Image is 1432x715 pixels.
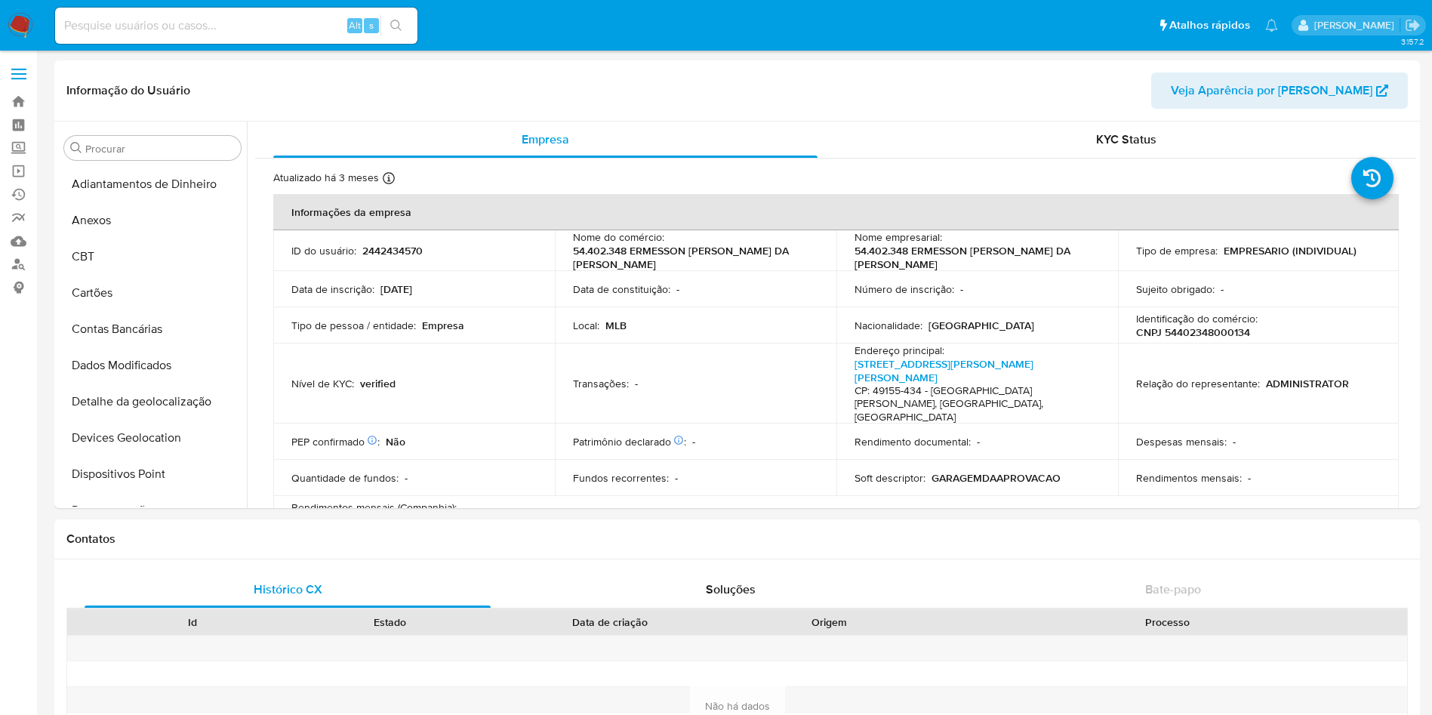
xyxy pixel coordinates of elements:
[66,532,1408,547] h1: Contatos
[58,384,247,420] button: Detalhe da geolocalização
[692,435,695,448] p: -
[573,471,669,485] p: Fundos recorrentes :
[254,581,322,598] span: Histórico CX
[500,615,720,630] div: Data de criação
[1248,471,1251,485] p: -
[960,282,963,296] p: -
[573,230,664,244] p: Nome do comércio :
[422,319,464,332] p: Empresa
[58,311,247,347] button: Contas Bancárias
[1096,131,1156,148] span: KYC Status
[1136,312,1258,325] p: Identificação do comércio :
[1151,72,1408,109] button: Veja Aparência por [PERSON_NAME]
[855,356,1033,385] a: [STREET_ADDRESS][PERSON_NAME][PERSON_NAME]
[58,456,247,492] button: Dispositivos Point
[1233,435,1236,448] p: -
[405,471,408,485] p: -
[58,420,247,456] button: Devices Geolocation
[855,230,942,244] p: Nome empresarial :
[291,244,356,257] p: ID do usuário :
[939,615,1397,630] div: Processo
[291,319,416,332] p: Tipo de pessoa / entidade :
[855,319,922,332] p: Nacionalidade :
[291,377,354,390] p: Nível de KYC :
[1265,19,1278,32] a: Notificações
[932,471,1061,485] p: GARAGEMDAAPROVACAO
[675,471,678,485] p: -
[58,166,247,202] button: Adiantamentos de Dinheiro
[1171,72,1372,109] span: Veja Aparência por [PERSON_NAME]
[1224,244,1357,257] p: EMPRESARIO (INDIVIDUAL)
[273,194,1399,230] th: Informações da empresa
[291,435,380,448] p: PEP confirmado :
[291,501,457,514] p: Rendimentos mensais (Companhia) :
[380,282,412,296] p: [DATE]
[1136,244,1218,257] p: Tipo de empresa :
[605,319,627,332] p: MLB
[386,435,405,448] p: Não
[362,244,423,257] p: 2442434570
[855,435,971,448] p: Rendimento documental :
[573,319,599,332] p: Local :
[635,377,638,390] p: -
[522,131,569,148] span: Empresa
[66,83,190,98] h1: Informação do Usuário
[1136,471,1242,485] p: Rendimentos mensais :
[855,471,925,485] p: Soft descriptor :
[1136,282,1215,296] p: Sujeito obrigado :
[291,282,374,296] p: Data de inscrição :
[349,18,361,32] span: Alt
[676,282,679,296] p: -
[1136,435,1227,448] p: Despesas mensais :
[55,16,417,35] input: Pesquise usuários ou casos...
[855,344,944,357] p: Endereço principal :
[360,377,396,390] p: verified
[302,615,479,630] div: Estado
[369,18,374,32] span: s
[1136,377,1260,390] p: Relação do representante :
[573,244,812,271] p: 54.402.348 ERMESSON [PERSON_NAME] DA [PERSON_NAME]
[977,435,980,448] p: -
[1314,18,1400,32] p: magno.ferreira@mercadopago.com.br
[1169,17,1250,33] span: Atalhos rápidos
[85,142,235,156] input: Procurar
[273,171,379,185] p: Atualizado há 3 meses
[104,615,281,630] div: Id
[70,142,82,154] button: Procurar
[706,581,756,598] span: Soluções
[1266,377,1349,390] p: ADMINISTRATOR
[58,347,247,384] button: Dados Modificados
[855,244,1094,271] p: 54.402.348 ERMESSON [PERSON_NAME] DA [PERSON_NAME]
[58,239,247,275] button: CBT
[573,282,670,296] p: Data de constituição :
[928,319,1034,332] p: [GEOGRAPHIC_DATA]
[380,15,411,36] button: search-icon
[58,202,247,239] button: Anexos
[573,377,629,390] p: Transações :
[855,384,1094,424] h4: CP: 49155-434 - [GEOGRAPHIC_DATA][PERSON_NAME], [GEOGRAPHIC_DATA], [GEOGRAPHIC_DATA]
[573,435,686,448] p: Patrimônio declarado :
[1145,581,1201,598] span: Bate-papo
[1405,17,1421,33] a: Sair
[58,492,247,529] button: Documentação
[855,282,954,296] p: Número de inscrição :
[1136,325,1250,339] p: CNPJ 54402348000134
[291,471,399,485] p: Quantidade de fundos :
[1221,282,1224,296] p: -
[58,275,247,311] button: Cartões
[741,615,918,630] div: Origem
